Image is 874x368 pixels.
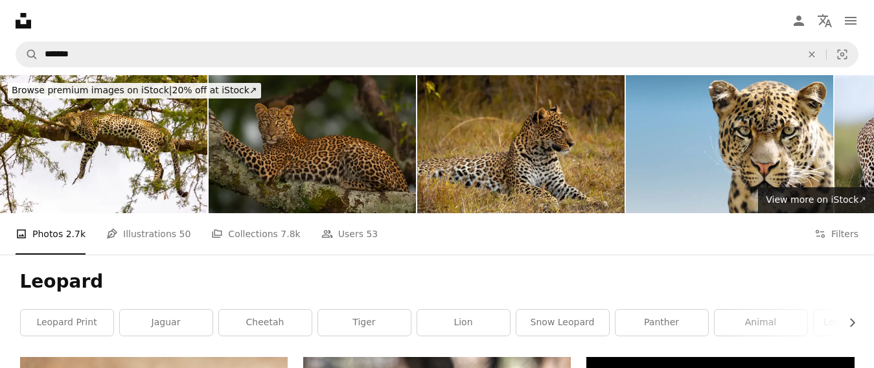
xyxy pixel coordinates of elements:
button: Search Unsplash [16,42,38,67]
span: 53 [366,227,378,241]
span: Browse premium images on iStock | [12,85,172,95]
button: Language [812,8,838,34]
span: 7.8k [281,227,300,241]
a: cheetah [219,310,312,336]
a: Home — Unsplash [16,13,31,29]
img: Leopard lies on branch looking for prey [209,75,416,213]
a: Log in / Sign up [786,8,812,34]
span: 50 [179,227,191,241]
h1: Leopard [20,270,855,293]
img: Leopard Resting in Grass at Masai Mara [417,75,625,213]
a: View more on iStock↗ [758,187,874,213]
button: Filters [814,213,858,255]
button: scroll list to the right [840,310,855,336]
a: tiger [318,310,411,336]
a: snow leopard [516,310,609,336]
img: Leopard Against Blue Sky [626,75,833,213]
button: Visual search [827,42,858,67]
span: 20% off at iStock ↗ [12,85,257,95]
a: Collections 7.8k [211,213,300,255]
span: View more on iStock ↗ [766,194,866,205]
button: Menu [838,8,864,34]
a: jaguar [120,310,213,336]
a: lion [417,310,510,336]
a: Users 53 [321,213,378,255]
a: leopard print [21,310,113,336]
a: animal [715,310,807,336]
a: panther [615,310,708,336]
button: Clear [798,42,826,67]
form: Find visuals sitewide [16,41,858,67]
a: Illustrations 50 [106,213,190,255]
